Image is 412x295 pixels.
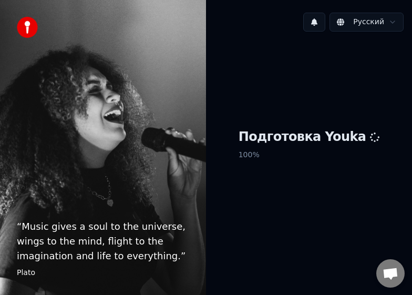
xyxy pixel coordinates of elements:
[239,129,380,146] h1: Подготовка Youka
[239,146,380,165] p: 100 %
[17,17,38,38] img: youka
[17,219,189,263] p: “ Music gives a soul to the universe, wings to the mind, flight to the imagination and life to ev...
[376,259,405,288] div: Открытый чат
[17,268,189,278] footer: Plato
